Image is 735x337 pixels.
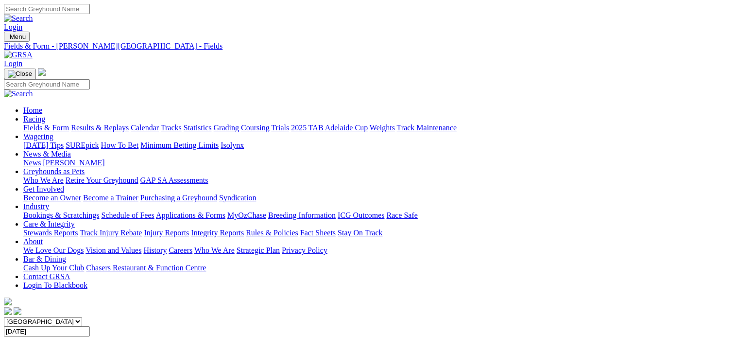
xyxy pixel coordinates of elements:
[194,246,235,254] a: Who We Are
[23,132,53,141] a: Wagering
[23,141,64,149] a: [DATE] Tips
[4,69,36,79] button: Toggle navigation
[23,255,66,263] a: Bar & Dining
[23,176,731,185] div: Greyhounds as Pets
[4,326,90,337] input: Select date
[300,229,336,237] a: Fact Sheets
[169,246,192,254] a: Careers
[4,89,33,98] img: Search
[38,68,46,76] img: logo-grsa-white.png
[23,194,81,202] a: Become an Owner
[23,264,84,272] a: Cash Up Your Club
[291,124,368,132] a: 2025 TAB Adelaide Cup
[140,141,219,149] a: Minimum Betting Limits
[271,124,289,132] a: Trials
[23,194,731,202] div: Get Involved
[71,124,129,132] a: Results & Replays
[221,141,244,149] a: Isolynx
[66,176,138,184] a: Retire Your Greyhound
[4,14,33,23] img: Search
[23,185,64,193] a: Get Involved
[131,124,159,132] a: Calendar
[23,150,71,158] a: News & Media
[4,23,22,31] a: Login
[140,194,217,202] a: Purchasing a Greyhound
[85,246,141,254] a: Vision and Values
[23,229,78,237] a: Stewards Reports
[23,272,70,281] a: Contact GRSA
[4,307,12,315] img: facebook.svg
[370,124,395,132] a: Weights
[397,124,457,132] a: Track Maintenance
[10,33,26,40] span: Menu
[184,124,212,132] a: Statistics
[4,59,22,68] a: Login
[23,237,43,246] a: About
[237,246,280,254] a: Strategic Plan
[14,307,21,315] img: twitter.svg
[23,159,41,167] a: News
[66,141,99,149] a: SUREpick
[4,4,90,14] input: Search
[4,42,731,51] a: Fields & Form - [PERSON_NAME][GEOGRAPHIC_DATA] - Fields
[23,220,75,228] a: Care & Integrity
[23,246,84,254] a: We Love Our Dogs
[23,176,64,184] a: Who We Are
[101,141,139,149] a: How To Bet
[386,211,417,219] a: Race Safe
[338,229,382,237] a: Stay On Track
[101,211,154,219] a: Schedule of Fees
[140,176,208,184] a: GAP SA Assessments
[282,246,327,254] a: Privacy Policy
[23,124,731,132] div: Racing
[23,211,99,219] a: Bookings & Scratchings
[143,246,167,254] a: History
[338,211,384,219] a: ICG Outcomes
[191,229,244,237] a: Integrity Reports
[23,167,85,176] a: Greyhounds as Pets
[83,194,138,202] a: Become a Trainer
[23,202,49,211] a: Industry
[86,264,206,272] a: Chasers Restaurant & Function Centre
[4,298,12,305] img: logo-grsa-white.png
[23,159,731,167] div: News & Media
[43,159,104,167] a: [PERSON_NAME]
[4,79,90,89] input: Search
[246,229,298,237] a: Rules & Policies
[23,281,87,289] a: Login To Blackbook
[80,229,142,237] a: Track Injury Rebate
[144,229,189,237] a: Injury Reports
[4,32,30,42] button: Toggle navigation
[219,194,256,202] a: Syndication
[23,229,731,237] div: Care & Integrity
[23,115,45,123] a: Racing
[23,124,69,132] a: Fields & Form
[156,211,225,219] a: Applications & Forms
[23,264,731,272] div: Bar & Dining
[241,124,270,132] a: Coursing
[23,211,731,220] div: Industry
[23,246,731,255] div: About
[8,70,32,78] img: Close
[214,124,239,132] a: Grading
[268,211,336,219] a: Breeding Information
[161,124,182,132] a: Tracks
[23,141,731,150] div: Wagering
[4,51,33,59] img: GRSA
[23,106,42,114] a: Home
[227,211,266,219] a: MyOzChase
